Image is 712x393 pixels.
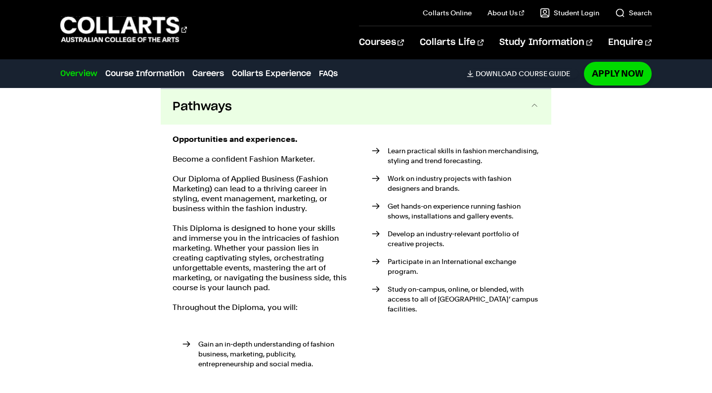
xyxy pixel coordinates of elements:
[499,26,592,59] a: Study Information
[173,134,297,144] strong: Opportunities and experiences.
[372,174,539,193] li: Work on industry projects with fashion designers and brands.
[584,62,652,85] a: Apply Now
[173,99,232,115] span: Pathways
[173,303,350,312] p: Throughout the Diploma, you will:
[372,201,539,221] li: Get hands-on experience running fashion shows, installations and gallery events.
[232,68,311,80] a: Collarts Experience
[372,146,539,166] li: Learn practical skills in fashion merchandising, styling and trend forecasting.
[423,8,472,18] a: Collarts Online
[420,26,484,59] a: Collarts Life
[192,68,224,80] a: Careers
[476,69,517,78] span: Download
[372,229,539,249] li: Develop an industry-relevant portfolio of creative projects.
[60,68,97,80] a: Overview
[615,8,652,18] a: Search
[60,15,187,44] div: Go to homepage
[198,339,350,369] p: Gain an in-depth understanding of fashion business, marketing, publicity, entrepreneurship and so...
[467,69,578,78] a: DownloadCourse Guide
[173,223,350,293] p: This Diploma is designed to hone your skills and immerse you in the intricacies of fashion market...
[173,154,350,214] p: Become a confident Fashion Marketer. Our Diploma of Applied Business (Fashion Marketing) can lead...
[359,26,404,59] a: Courses
[608,26,651,59] a: Enquire
[161,89,551,125] button: Pathways
[372,284,539,314] li: Study on-campus, online, or blended, with access to all of [GEOGRAPHIC_DATA]’ campus facilities.
[540,8,599,18] a: Student Login
[319,68,338,80] a: FAQs
[105,68,184,80] a: Course Information
[372,257,539,276] li: Participate in an International exchange program.
[488,8,524,18] a: About Us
